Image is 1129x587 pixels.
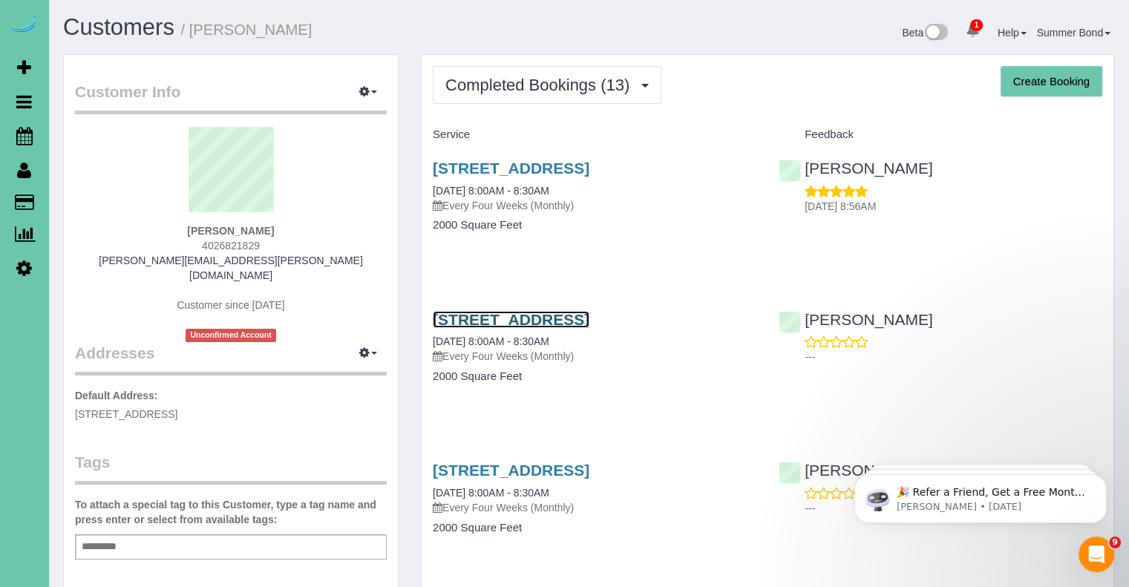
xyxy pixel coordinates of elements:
h4: Service [433,128,756,141]
span: 1 [970,19,983,31]
a: [STREET_ADDRESS] [433,311,589,328]
a: 1 [958,15,987,47]
img: New interface [923,24,948,43]
legend: Tags [75,451,387,485]
span: 4026821829 [202,240,260,252]
a: [STREET_ADDRESS] [433,462,589,479]
small: / [PERSON_NAME] [181,22,312,38]
a: Customers [63,14,174,40]
a: [PERSON_NAME] [779,160,933,177]
a: [DATE] 8:00AM - 8:30AM [433,185,549,197]
a: Summer Bond [1037,27,1110,39]
button: Create Booking [1001,66,1102,97]
p: [DATE] 8:56AM [805,199,1102,214]
p: Every Four Weeks (Monthly) [433,500,756,515]
span: Customer since [DATE] [177,299,284,311]
a: Help [998,27,1027,39]
h4: 2000 Square Feet [433,219,756,232]
strong: [PERSON_NAME] [187,225,274,237]
legend: Customer Info [75,81,387,114]
button: Completed Bookings (13) [433,66,661,104]
a: [PERSON_NAME][EMAIL_ADDRESS][PERSON_NAME][DOMAIN_NAME] [99,255,363,281]
p: --- [805,501,1102,516]
p: Every Four Weeks (Monthly) [433,349,756,364]
p: Every Four Weeks (Monthly) [433,198,756,213]
a: [PERSON_NAME] [779,311,933,328]
a: [STREET_ADDRESS] [433,160,589,177]
h4: 2000 Square Feet [433,370,756,383]
a: [DATE] 8:00AM - 8:30AM [433,487,549,499]
label: To attach a special tag to this Customer, type a tag name and press enter or select from availabl... [75,497,387,527]
a: Beta [902,27,948,39]
iframe: Intercom notifications message [832,443,1129,547]
span: [STREET_ADDRESS] [75,408,177,420]
h4: 2000 Square Feet [433,522,756,534]
img: Automaid Logo [9,15,39,36]
label: Default Address: [75,388,158,403]
iframe: Intercom live chat [1079,537,1114,572]
span: Completed Bookings (13) [445,76,637,94]
span: Unconfirmed Account [186,329,276,341]
span: 9 [1109,537,1121,548]
h4: Feedback [779,128,1102,141]
a: [DATE] 8:00AM - 8:30AM [433,335,549,347]
p: --- [805,350,1102,364]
